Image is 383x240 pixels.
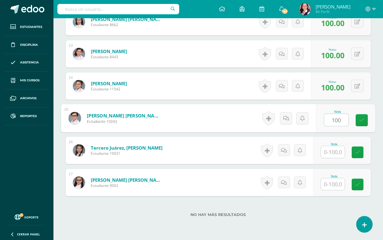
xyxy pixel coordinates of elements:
a: [PERSON_NAME] [PERSON_NAME] [87,113,162,119]
span: Estudiante 9002 [91,183,164,188]
span: 100.00 [321,18,344,28]
span: Disciplina [20,42,38,47]
span: Mi Perfil [316,9,351,14]
div: Nota [321,143,347,146]
div: Nota: [321,79,344,84]
a: Mis cursos [5,72,49,90]
img: 1c5f8df7b2d7e3684c2165898ce7e601.png [73,80,85,92]
img: 2f3d0a672ada81d21e5b96829c3dfb3d.png [73,144,85,157]
div: Nota [324,110,351,113]
a: Soporte [7,213,46,221]
span: 100.00 [321,82,344,93]
span: Cerrar panel [17,232,40,236]
div: Nota: [321,47,344,52]
span: 100.00 [321,50,344,60]
a: Estudiantes [5,18,49,36]
span: Estudiante 15092 [87,119,162,124]
span: Archivos [20,96,36,101]
span: Estudiantes [20,25,42,29]
span: Estudiante 11542 [91,86,127,92]
span: Estudiante 19031 [91,151,162,156]
img: 54b37848b08258b6d8cbf99511b6b4a1.png [73,48,85,60]
span: Asistencia [20,60,39,65]
img: 5b6dff8fcf789d42cb0dfe34c6301017.png [73,177,85,189]
a: Archivos [5,90,49,107]
span: [PERSON_NAME] [316,4,351,10]
span: Estudiante 8662 [91,22,164,27]
span: Soporte [25,215,39,219]
a: Asistencia [5,54,49,72]
img: 03ff0526453eeaa6c283339c1e1f4035.png [299,3,311,15]
img: 8c4083e0251320090b28d212dbc2ad32.png [69,112,81,124]
a: Tercero Juárez, [PERSON_NAME] [91,145,162,151]
input: 0-100.0 [324,114,348,126]
a: [PERSON_NAME] [PERSON_NAME] [91,16,164,22]
span: Estudiante 8443 [91,54,127,59]
a: [PERSON_NAME] [91,80,127,86]
img: b682e832736c30e267335fd12ae0d256.png [73,16,85,28]
div: Nota [321,175,347,178]
input: 0-100.0 [321,178,345,190]
span: 140 [282,8,288,15]
a: [PERSON_NAME] [91,48,127,54]
input: Busca un usuario... [57,4,179,14]
a: [PERSON_NAME] [PERSON_NAME] [91,177,164,183]
a: Disciplina [5,36,49,54]
span: Reportes [20,114,37,119]
a: Reportes [5,107,49,125]
span: Mis cursos [20,78,39,83]
label: No hay más resultados [66,213,371,217]
input: 0-100.0 [321,146,345,158]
